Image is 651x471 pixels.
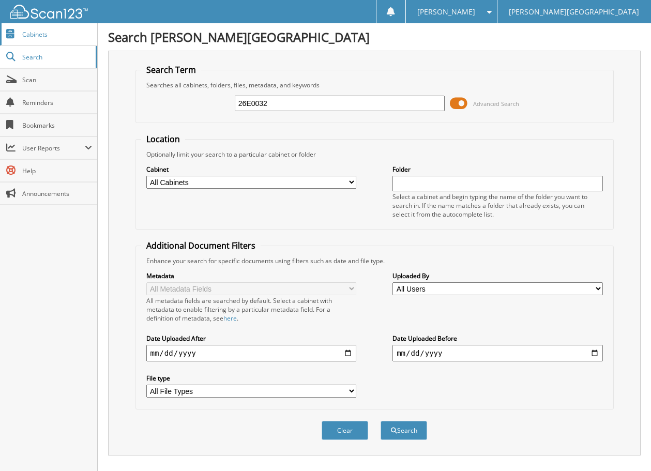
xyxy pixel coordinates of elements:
[146,271,356,280] label: Metadata
[22,166,92,175] span: Help
[22,144,85,153] span: User Reports
[22,121,92,130] span: Bookmarks
[392,271,602,280] label: Uploaded By
[599,421,651,471] iframe: Chat Widget
[417,9,475,15] span: [PERSON_NAME]
[10,5,88,19] img: scan123-logo-white.svg
[146,165,356,174] label: Cabinet
[392,192,602,219] div: Select a cabinet and begin typing the name of the folder you want to search in. If the name match...
[22,30,92,39] span: Cabinets
[146,345,356,361] input: start
[141,133,185,145] legend: Location
[141,81,608,89] div: Searches all cabinets, folders, files, metadata, and keywords
[146,374,356,383] label: File type
[146,296,356,323] div: All metadata fields are searched by default. Select a cabinet with metadata to enable filtering b...
[141,64,201,75] legend: Search Term
[223,314,237,323] a: here
[392,334,602,343] label: Date Uploaded Before
[141,150,608,159] div: Optionally limit your search to a particular cabinet or folder
[473,100,519,108] span: Advanced Search
[509,9,639,15] span: [PERSON_NAME][GEOGRAPHIC_DATA]
[392,165,602,174] label: Folder
[22,98,92,107] span: Reminders
[141,240,261,251] legend: Additional Document Filters
[392,345,602,361] input: end
[322,421,368,440] button: Clear
[22,75,92,84] span: Scan
[146,334,356,343] label: Date Uploaded After
[141,256,608,265] div: Enhance your search for specific documents using filters such as date and file type.
[22,189,92,198] span: Announcements
[22,53,90,62] span: Search
[108,28,641,45] h1: Search [PERSON_NAME][GEOGRAPHIC_DATA]
[381,421,427,440] button: Search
